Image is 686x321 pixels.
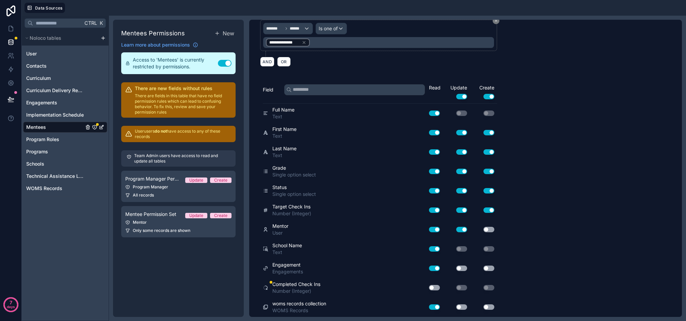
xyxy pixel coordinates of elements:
[272,261,303,268] span: Engagement
[272,184,316,191] span: Status
[35,5,63,11] span: Data Sources
[263,86,273,93] span: Field
[223,29,234,37] span: New
[272,223,288,230] span: Mentor
[272,242,302,249] span: School Name
[319,25,338,32] span: Is one of
[189,178,203,183] div: Update
[272,113,294,120] span: Text
[189,213,203,218] div: Update
[213,28,236,39] button: New
[277,57,291,67] button: OR
[260,57,274,67] button: AND
[133,192,154,198] span: All records
[133,56,218,70] span: Access to 'Mentees' is currently restricted by permissions.
[135,93,232,115] p: There are fields in this table that have no field permission rules which can lead to confusing be...
[125,211,176,218] span: Mentee Permission Set
[135,85,232,92] h2: There are new fields without rules
[316,23,347,34] button: Is one of
[272,145,297,152] span: Last Name
[272,152,297,159] span: Text
[135,129,232,139] p: User users have access to any of these records
[214,178,227,183] div: Create
[125,184,232,190] div: Program Manager
[121,41,198,48] a: Learn more about permissions
[121,29,185,38] h1: Mentees Permissions
[272,300,326,307] span: woms records collection
[272,165,316,171] span: Grade
[272,191,316,198] span: Single option select
[429,84,443,91] div: Read
[272,126,297,133] span: First Name
[272,249,302,256] span: Text
[125,220,232,225] div: Mentor
[121,171,236,202] a: Program Manager Permission SetUpdateCreateProgram ManagerAll records
[272,288,320,294] span: Number (Integer)
[99,21,103,26] span: K
[272,281,320,288] span: Completed Check Ins
[214,213,227,218] div: Create
[272,230,288,236] span: User
[155,129,167,134] strong: do not
[134,153,230,164] p: Team Admin users have access to read and update all tables
[272,171,316,178] span: Single option select
[443,84,470,99] div: Update
[272,268,303,275] span: Engagements
[470,84,497,99] div: Create
[272,307,326,314] span: WOMS Records
[280,59,288,64] span: OR
[121,41,190,48] span: Learn more about permissions
[121,206,236,237] a: Mentee Permission SetUpdateCreateMentorOnly some records are shown
[272,203,311,210] span: Target Check Ins
[7,302,15,311] p: days
[10,299,12,306] p: 7
[272,210,311,217] span: Number (Integer)
[25,3,65,13] button: Data Sources
[133,228,190,233] span: Only some records are shown
[272,133,297,139] span: Text
[125,175,180,182] span: Program Manager Permission Set
[84,19,98,27] span: Ctrl
[272,106,294,113] span: Full Name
